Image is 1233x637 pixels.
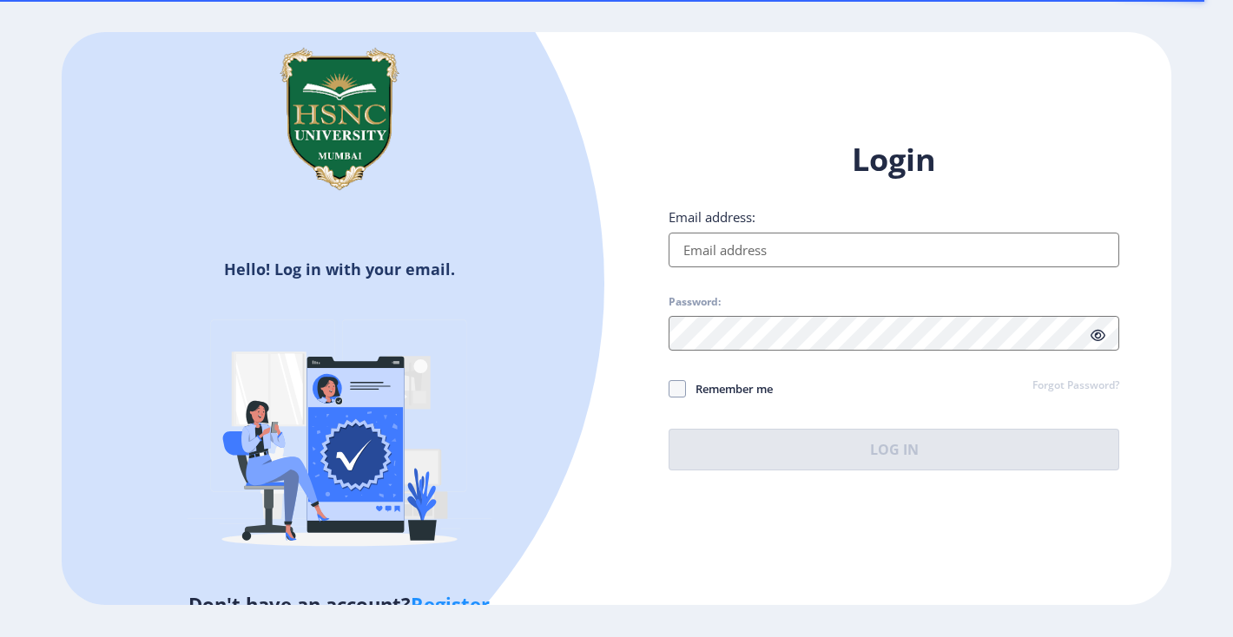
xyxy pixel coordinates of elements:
a: Forgot Password? [1032,378,1119,394]
a: Register [411,591,490,617]
button: Log In [669,429,1119,470]
label: Password: [669,295,721,309]
img: Verified-rafiki.svg [188,286,491,590]
span: Remember me [686,378,773,399]
input: Email address [669,233,1119,267]
h5: Don't have an account? [75,590,603,618]
h1: Login [669,139,1119,181]
label: Email address: [669,208,755,226]
img: hsnc.png [253,32,426,206]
